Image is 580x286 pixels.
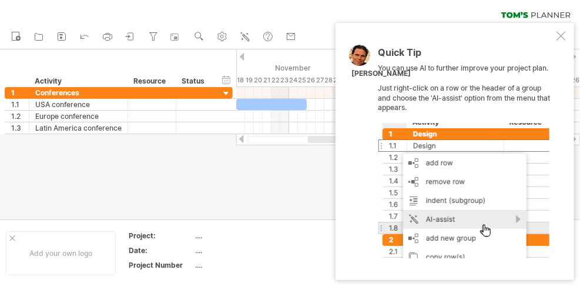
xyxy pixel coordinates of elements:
[35,122,122,134] div: Latin America conference
[378,48,554,258] div: You can use AI to further improve your project plan. Just right-click on a row or the header of a...
[129,231,193,241] div: Project:
[35,75,121,87] div: Activity
[280,74,289,87] div: Sunday, 23 November 2025
[11,122,29,134] div: 1.3
[236,74,245,87] div: Tuesday, 18 November 2025
[316,74,324,87] div: Thursday, 27 November 2025
[271,74,280,87] div: Saturday, 22 November 2025
[11,87,29,98] div: 1
[133,75,169,87] div: Resource
[289,74,298,87] div: Monday, 24 November 2025
[571,74,580,87] div: Friday, 26 December 2025
[333,74,342,87] div: Saturday, 29 November 2025
[298,74,307,87] div: Tuesday, 25 November 2025
[129,245,193,255] div: Date:
[35,111,122,122] div: Europe conference
[129,260,193,270] div: Project Number
[35,99,122,110] div: USA conference
[11,111,29,122] div: 1.2
[324,74,333,87] div: Friday, 28 November 2025
[245,74,254,87] div: Wednesday, 19 November 2025
[35,87,122,98] div: Conferences
[196,231,294,241] div: ....
[263,74,271,87] div: Friday, 21 November 2025
[378,48,554,64] div: Quick Tip
[254,74,263,87] div: Thursday, 20 November 2025
[182,75,207,87] div: Status
[196,245,294,255] div: ....
[11,99,29,110] div: 1.1
[351,69,411,79] div: [PERSON_NAME]
[307,74,316,87] div: Wednesday, 26 November 2025
[196,260,294,270] div: ....
[6,231,116,275] div: Add your own logo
